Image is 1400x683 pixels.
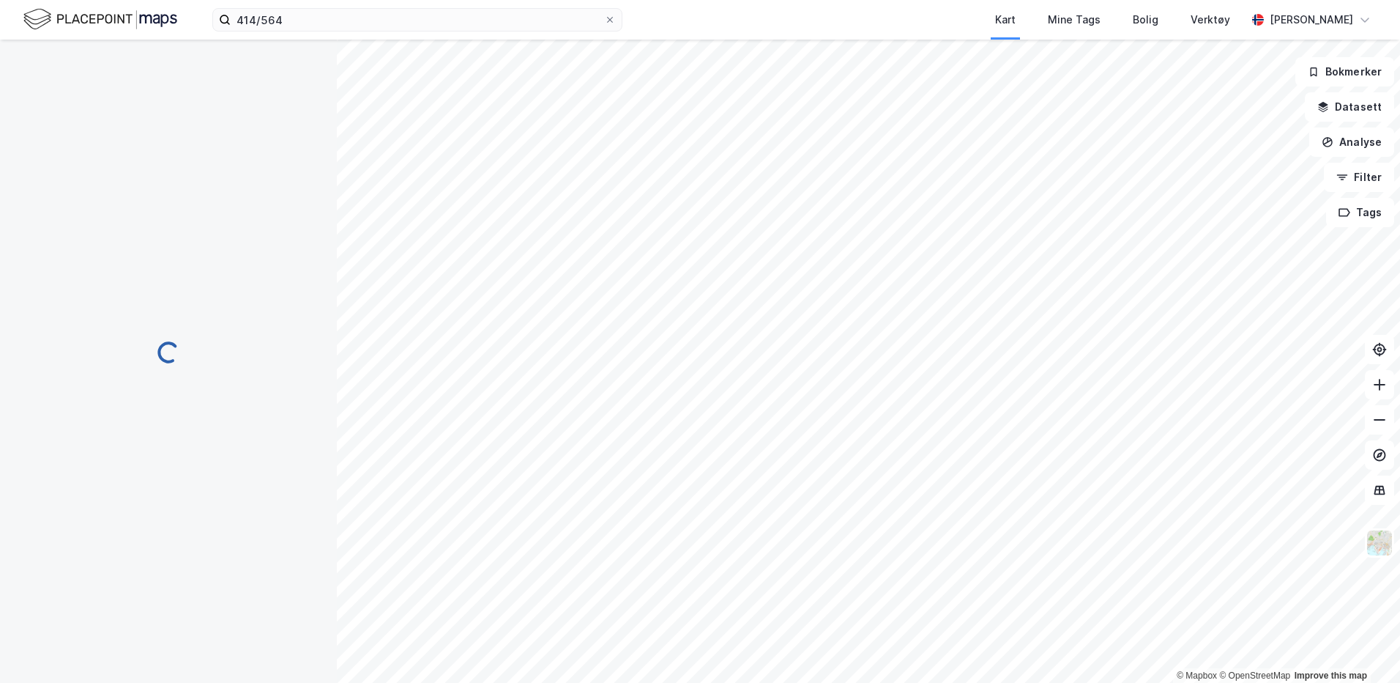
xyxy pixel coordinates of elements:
div: Verktøy [1191,11,1230,29]
div: Mine Tags [1048,11,1101,29]
div: Kontrollprogram for chat [1327,613,1400,683]
input: Søk på adresse, matrikkel, gårdeiere, leietakere eller personer [231,9,604,31]
img: logo.f888ab2527a4732fd821a326f86c7f29.svg [23,7,177,32]
div: [PERSON_NAME] [1270,11,1353,29]
img: spinner.a6d8c91a73a9ac5275cf975e30b51cfb.svg [157,341,180,364]
button: Filter [1324,163,1394,192]
a: OpenStreetMap [1219,671,1290,681]
img: Z [1366,529,1393,557]
div: Bolig [1133,11,1158,29]
a: Mapbox [1177,671,1217,681]
button: Tags [1326,198,1394,227]
div: Kart [995,11,1016,29]
a: Improve this map [1295,671,1367,681]
iframe: Chat Widget [1327,613,1400,683]
button: Datasett [1305,92,1394,122]
button: Bokmerker [1295,57,1394,86]
button: Analyse [1309,128,1394,157]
